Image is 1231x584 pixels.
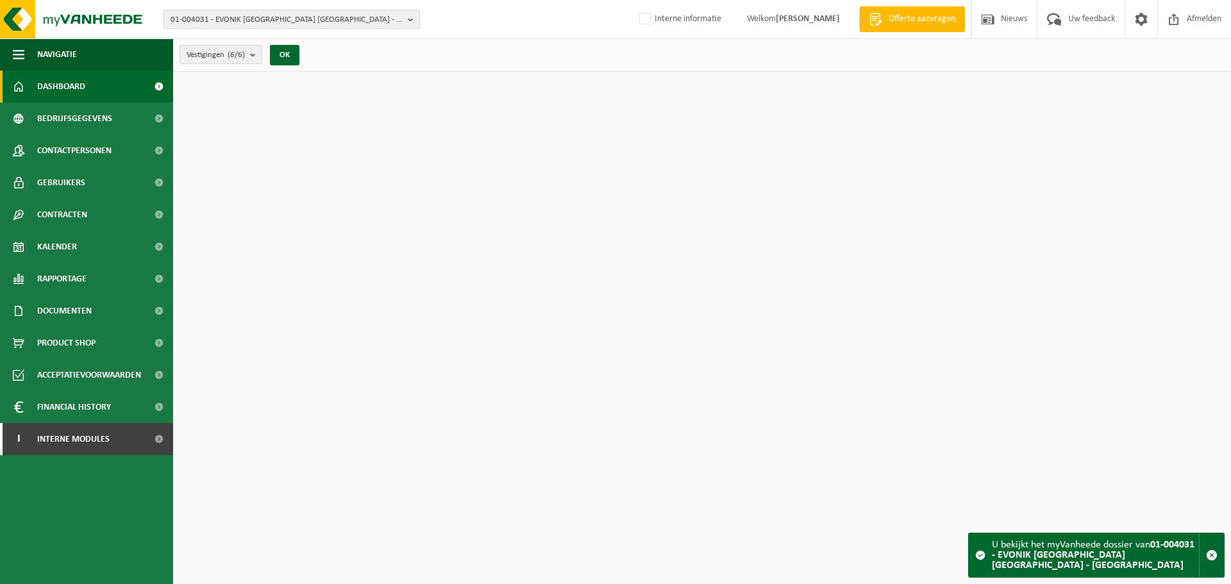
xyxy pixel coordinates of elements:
label: Interne informatie [637,10,721,29]
span: Contracten [37,199,87,231]
span: Gebruikers [37,167,85,199]
span: Acceptatievoorwaarden [37,359,141,391]
a: Offerte aanvragen [859,6,965,32]
strong: [PERSON_NAME] [776,14,840,24]
button: Vestigingen(6/6) [180,45,262,64]
span: Offerte aanvragen [885,13,959,26]
span: Financial History [37,391,111,423]
span: Dashboard [37,71,85,103]
span: Vestigingen [187,46,245,65]
span: Documenten [37,295,92,327]
strong: 01-004031 - EVONIK [GEOGRAPHIC_DATA] [GEOGRAPHIC_DATA] - [GEOGRAPHIC_DATA] [992,540,1194,571]
span: Product Shop [37,327,96,359]
span: 01-004031 - EVONIK [GEOGRAPHIC_DATA] [GEOGRAPHIC_DATA] - [GEOGRAPHIC_DATA] [171,10,403,29]
span: Navigatie [37,38,77,71]
span: Kalender [37,231,77,263]
div: U bekijkt het myVanheede dossier van [992,533,1199,577]
span: Bedrijfsgegevens [37,103,112,135]
span: Rapportage [37,263,87,295]
button: 01-004031 - EVONIK [GEOGRAPHIC_DATA] [GEOGRAPHIC_DATA] - [GEOGRAPHIC_DATA] [163,10,420,29]
span: Contactpersonen [37,135,112,167]
count: (6/6) [228,51,245,59]
span: I [13,423,24,455]
button: OK [270,45,299,65]
span: Interne modules [37,423,110,455]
